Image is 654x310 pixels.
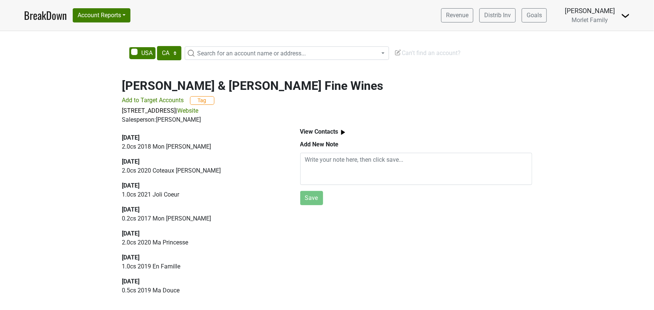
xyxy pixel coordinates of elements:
[122,97,184,104] span: Add to Target Accounts
[441,8,473,22] a: Revenue
[122,142,283,151] p: 2.0 cs 2018 Mon [PERSON_NAME]
[122,157,283,166] div: [DATE]
[394,49,461,57] span: Can't find an account?
[73,8,130,22] button: Account Reports
[122,106,532,115] p: |
[394,49,402,56] img: Edit
[122,253,283,262] div: [DATE]
[122,166,283,175] p: 2.0 cs 2020 Coteaux [PERSON_NAME]
[122,286,283,295] p: 0.5 cs 2019 Ma Douce
[300,191,323,205] button: Save
[122,277,283,286] div: [DATE]
[178,107,199,114] a: Website
[122,107,176,114] a: [STREET_ADDRESS]
[24,7,67,23] a: BreakDown
[572,16,608,24] span: Morlet Family
[300,128,338,135] b: View Contacts
[190,96,214,105] button: Tag
[122,115,532,124] div: Salesperson: [PERSON_NAME]
[122,238,283,247] p: 2.0 cs 2020 Ma Princesse
[621,11,630,20] img: Dropdown Menu
[197,50,306,57] span: Search for an account name or address...
[122,214,283,223] p: 0.2 cs 2017 Mon [PERSON_NAME]
[338,128,348,137] img: arrow_right.svg
[122,229,283,238] div: [DATE]
[122,181,283,190] div: [DATE]
[565,6,615,16] div: [PERSON_NAME]
[122,190,283,199] p: 1.0 cs 2021 Joli Coeur
[122,79,532,93] h2: [PERSON_NAME] & [PERSON_NAME] Fine Wines
[479,8,516,22] a: Distrib Inv
[300,141,339,148] b: Add New Note
[122,205,283,214] div: [DATE]
[122,262,283,271] p: 1.0 cs 2019 En Famille
[522,8,547,22] a: Goals
[122,133,283,142] div: [DATE]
